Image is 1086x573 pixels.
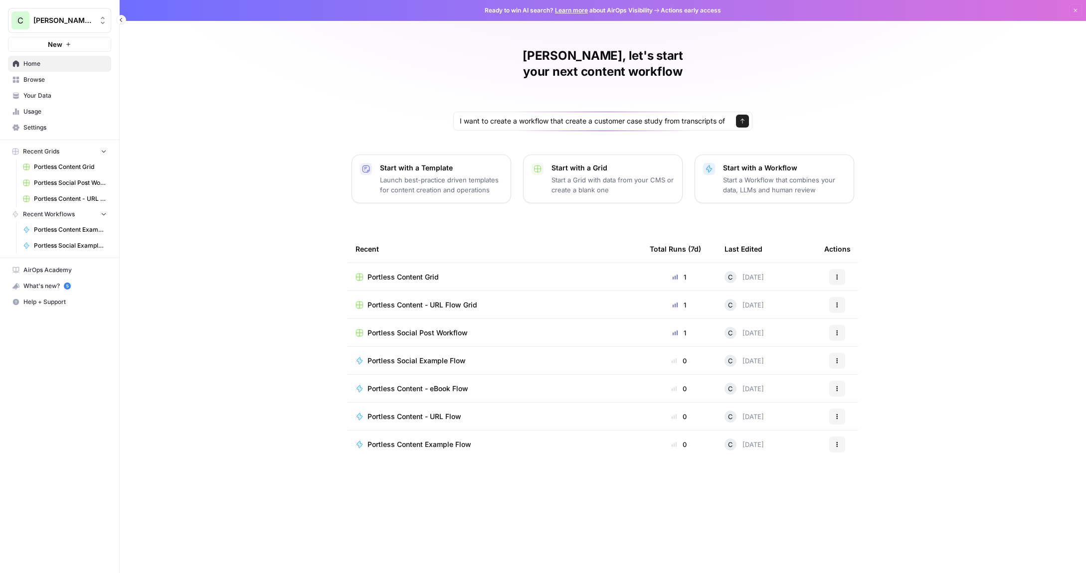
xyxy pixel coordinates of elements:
[356,328,634,338] a: Portless Social Post Workflow
[555,6,588,14] a: Learn more
[367,272,439,282] span: Portless Content Grid
[8,279,111,293] div: What's new?
[34,225,107,234] span: Portless Content Example Flow
[8,207,111,222] button: Recent Workflows
[8,56,111,72] a: Home
[48,39,62,49] span: New
[64,283,71,289] a: 5
[728,328,733,338] span: C
[724,383,764,395] div: [DATE]
[723,175,846,195] p: Start a Workflow that combines your data, LLMs and human review
[551,175,674,195] p: Start a Grid with data from your CMS or create a blank one
[23,59,107,68] span: Home
[23,210,75,219] span: Recent Workflows
[356,439,634,449] a: Portless Content Example Flow
[34,194,107,203] span: Portless Content - URL Flow Grid
[724,299,764,311] div: [DATE]
[23,91,107,100] span: Your Data
[380,163,503,173] p: Start with a Template
[33,15,94,25] span: [PERSON_NAME]'s Workspace
[18,191,111,207] a: Portless Content - URL Flow Grid
[724,327,764,339] div: [DATE]
[650,300,709,310] div: 1
[650,412,709,422] div: 0
[356,412,634,422] a: Portless Content - URL Flow
[356,356,634,366] a: Portless Social Example Flow
[650,328,709,338] div: 1
[650,439,709,449] div: 0
[728,439,733,449] span: C
[551,163,674,173] p: Start with a Grid
[460,116,726,126] input: What would you like to create today?
[18,222,111,238] a: Portless Content Example Flow
[728,384,733,394] span: C
[18,175,111,191] a: Portless Social Post Workflow
[523,154,683,203] button: Start with a GridStart a Grid with data from your CMS or create a blank one
[724,355,764,367] div: [DATE]
[18,238,111,254] a: Portless Social Example Flow
[8,37,111,52] button: New
[380,175,503,195] p: Launch best-practice driven templates for content creation and operations
[453,48,752,80] h1: [PERSON_NAME], let's start your next content workflow
[23,75,107,84] span: Browse
[8,72,111,88] a: Browse
[367,328,468,338] span: Portless Social Post Workflow
[724,411,764,423] div: [DATE]
[8,278,111,294] button: What's new? 5
[356,300,634,310] a: Portless Content - URL Flow Grid
[8,120,111,136] a: Settings
[18,159,111,175] a: Portless Content Grid
[23,107,107,116] span: Usage
[661,6,721,15] span: Actions early access
[367,439,471,449] span: Portless Content Example Flow
[485,6,653,15] span: Ready to win AI search? about AirOps Visibility
[367,356,466,366] span: Portless Social Example Flow
[17,14,23,26] span: C
[724,235,762,263] div: Last Edited
[23,266,107,275] span: AirOps Academy
[367,412,461,422] span: Portless Content - URL Flow
[824,235,851,263] div: Actions
[724,271,764,283] div: [DATE]
[8,8,111,33] button: Workspace: Chris's Workspace
[23,147,59,156] span: Recent Grids
[356,272,634,282] a: Portless Content Grid
[650,235,701,263] div: Total Runs (7d)
[728,300,733,310] span: C
[728,412,733,422] span: C
[34,178,107,187] span: Portless Social Post Workflow
[695,154,854,203] button: Start with a WorkflowStart a Workflow that combines your data, LLMs and human review
[352,154,511,203] button: Start with a TemplateLaunch best-practice driven templates for content creation and operations
[8,262,111,278] a: AirOps Academy
[650,356,709,366] div: 0
[724,438,764,450] div: [DATE]
[356,384,634,394] a: Portless Content - eBook Flow
[34,241,107,250] span: Portless Social Example Flow
[650,384,709,394] div: 0
[650,272,709,282] div: 1
[8,88,111,104] a: Your Data
[34,162,107,171] span: Portless Content Grid
[728,272,733,282] span: C
[728,356,733,366] span: C
[8,104,111,120] a: Usage
[367,384,468,394] span: Portless Content - eBook Flow
[723,163,846,173] p: Start with a Workflow
[8,294,111,310] button: Help + Support
[66,284,68,288] text: 5
[23,297,107,306] span: Help + Support
[23,123,107,132] span: Settings
[367,300,477,310] span: Portless Content - URL Flow Grid
[8,144,111,159] button: Recent Grids
[356,235,634,263] div: Recent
